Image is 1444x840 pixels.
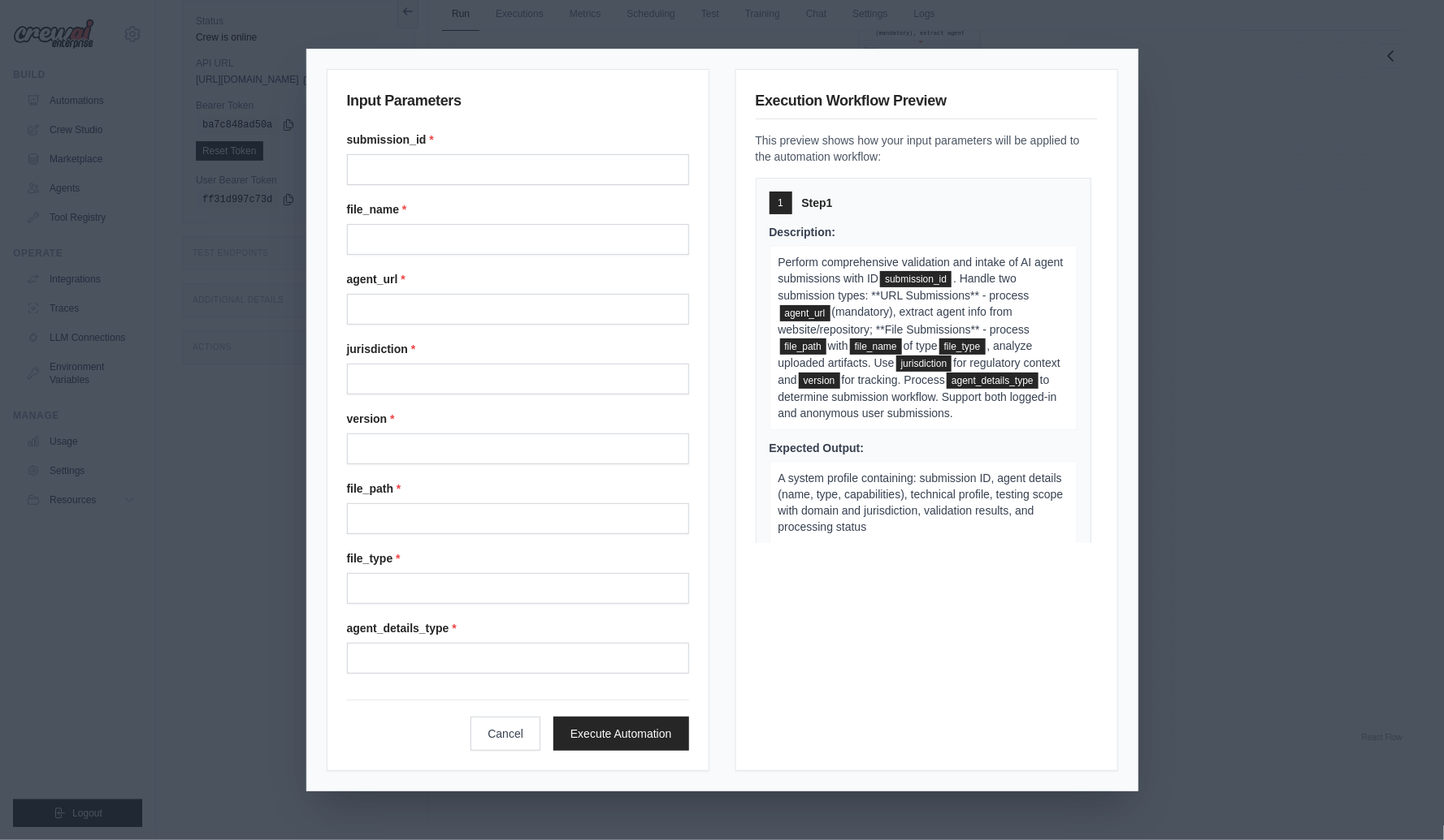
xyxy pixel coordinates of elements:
[778,196,783,209] span: 1
[778,256,1064,285] span: Perform comprehensive validation and intake of AI agent submissions with ID
[756,89,1098,119] h3: Execution Workflow Preview
[778,305,1030,335] span: (mandatory), extract agent info from website/repository; **File Submissions** - process
[770,442,865,454] span: Expected Output:
[778,373,1057,420] span: to determine submission workflow. Support both logged-in and anonymous user submissions.
[347,620,689,636] label: agent_details_type
[778,356,1060,386] span: for regulatory context and
[347,89,689,118] h3: Input Parameters
[347,411,689,427] label: version
[347,201,689,218] label: file_name
[939,338,986,355] span: file_type
[347,341,689,357] label: jurisdiction
[470,717,540,751] button: Cancel
[347,480,689,497] label: file_path
[799,373,840,389] span: version
[756,132,1098,165] p: This preview shows how your input parameters will be applied to the automation workflow:
[778,339,1033,369] span: , analyze uploaded artifacts. Use
[842,373,946,386] span: for tracking. Process
[770,226,836,239] span: Description:
[553,717,689,751] button: Execute Automation
[850,338,902,355] span: file_name
[1363,762,1444,840] iframe: Chat Widget
[802,195,833,211] span: Step 1
[780,338,826,355] span: file_path
[904,339,938,352] span: of type
[347,271,689,287] label: agent_url
[778,472,1064,533] span: A system profile containing: submission ID, agent details (name, type, capabilities), technical p...
[947,373,1039,389] span: agent_details_type
[880,271,952,287] span: submission_id
[828,339,848,352] span: with
[347,550,689,566] label: file_type
[896,355,952,372] span: jurisdiction
[780,305,830,321] span: agent_url
[347,131,689,148] label: submission_id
